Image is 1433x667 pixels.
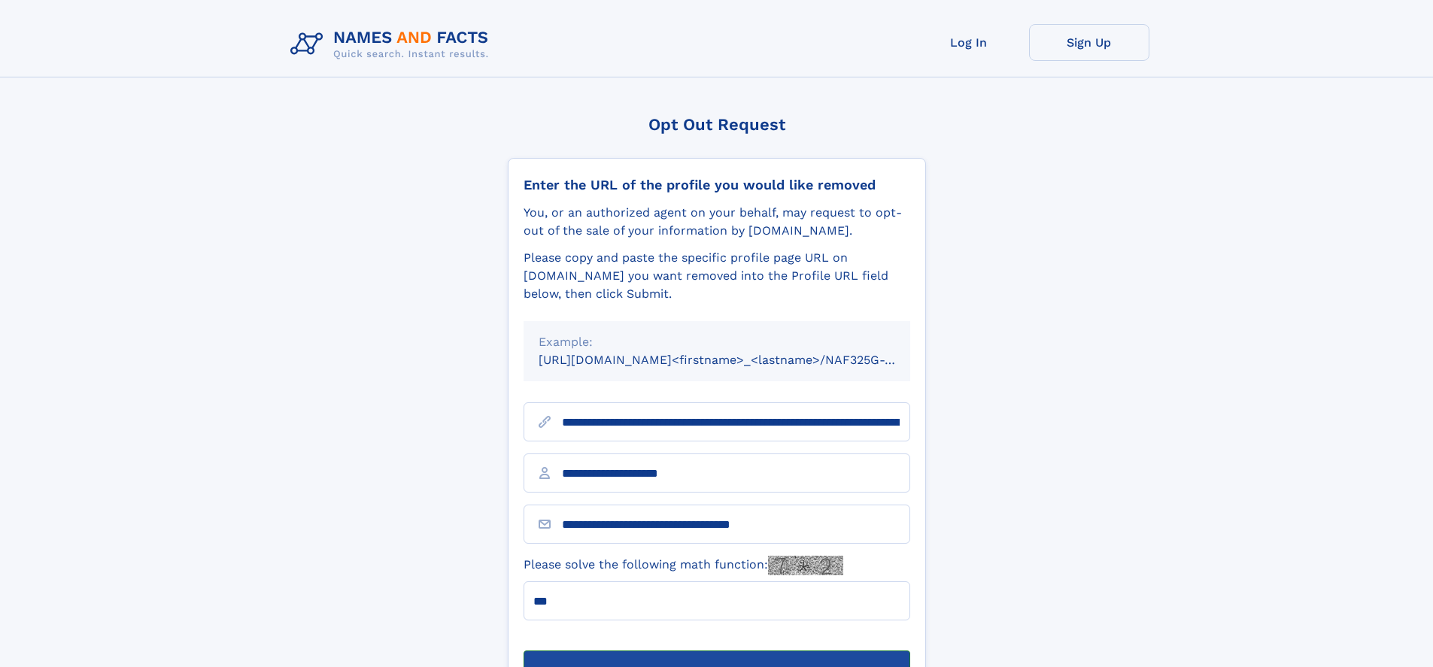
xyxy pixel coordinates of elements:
[524,177,910,193] div: Enter the URL of the profile you would like removed
[909,24,1029,61] a: Log In
[539,333,895,351] div: Example:
[524,249,910,303] div: Please copy and paste the specific profile page URL on [DOMAIN_NAME] you want removed into the Pr...
[524,204,910,240] div: You, or an authorized agent on your behalf, may request to opt-out of the sale of your informatio...
[1029,24,1149,61] a: Sign Up
[539,353,939,367] small: [URL][DOMAIN_NAME]<firstname>_<lastname>/NAF325G-xxxxxxxx
[284,24,501,65] img: Logo Names and Facts
[524,556,843,575] label: Please solve the following math function:
[508,115,926,134] div: Opt Out Request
